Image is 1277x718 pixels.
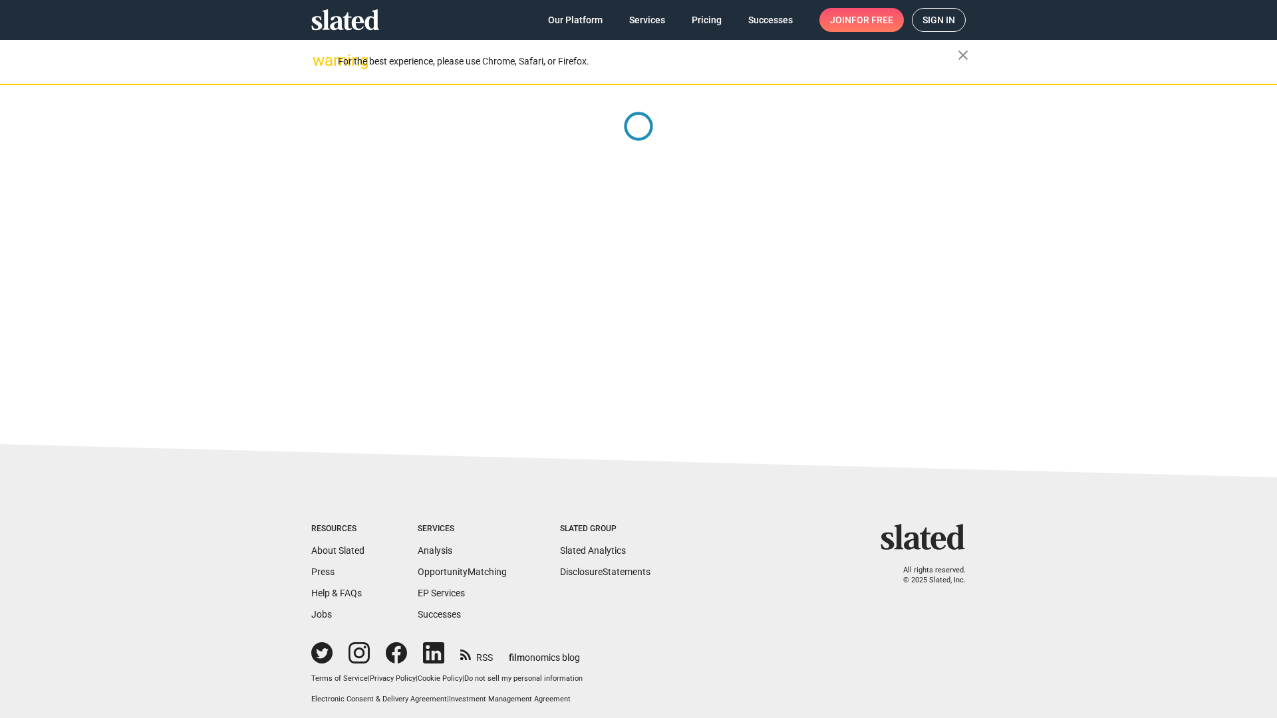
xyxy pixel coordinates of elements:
[955,47,971,63] mat-icon: close
[418,674,462,683] a: Cookie Policy
[629,8,665,32] span: Services
[311,566,335,577] a: Press
[418,524,507,535] div: Services
[460,644,493,664] a: RSS
[692,8,722,32] span: Pricing
[313,53,329,68] mat-icon: warning
[311,674,368,683] a: Terms of Service
[418,609,461,620] a: Successes
[449,695,571,703] a: Investment Management Agreement
[738,8,803,32] a: Successes
[912,8,966,32] a: Sign in
[830,8,893,32] span: Join
[418,545,452,556] a: Analysis
[311,695,447,703] a: Electronic Consent & Delivery Agreement
[560,545,626,556] a: Slated Analytics
[418,566,507,577] a: OpportunityMatching
[338,53,958,70] div: For the best experience, please use Chrome, Safari, or Firefox.
[311,609,332,620] a: Jobs
[416,674,418,683] span: |
[311,524,364,535] div: Resources
[889,566,966,585] p: All rights reserved. © 2025 Slated, Inc.
[370,674,416,683] a: Privacy Policy
[748,8,793,32] span: Successes
[509,652,525,663] span: film
[851,8,893,32] span: for free
[418,588,465,598] a: EP Services
[509,641,580,664] a: filmonomics blog
[311,545,364,556] a: About Slated
[368,674,370,683] span: |
[464,674,583,684] button: Do not sell my personal information
[619,8,676,32] a: Services
[560,566,650,577] a: DisclosureStatements
[462,674,464,683] span: |
[447,695,449,703] span: |
[681,8,732,32] a: Pricing
[548,8,603,32] span: Our Platform
[922,9,955,31] span: Sign in
[819,8,904,32] a: Joinfor free
[537,8,613,32] a: Our Platform
[560,524,650,535] div: Slated Group
[311,588,362,598] a: Help & FAQs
